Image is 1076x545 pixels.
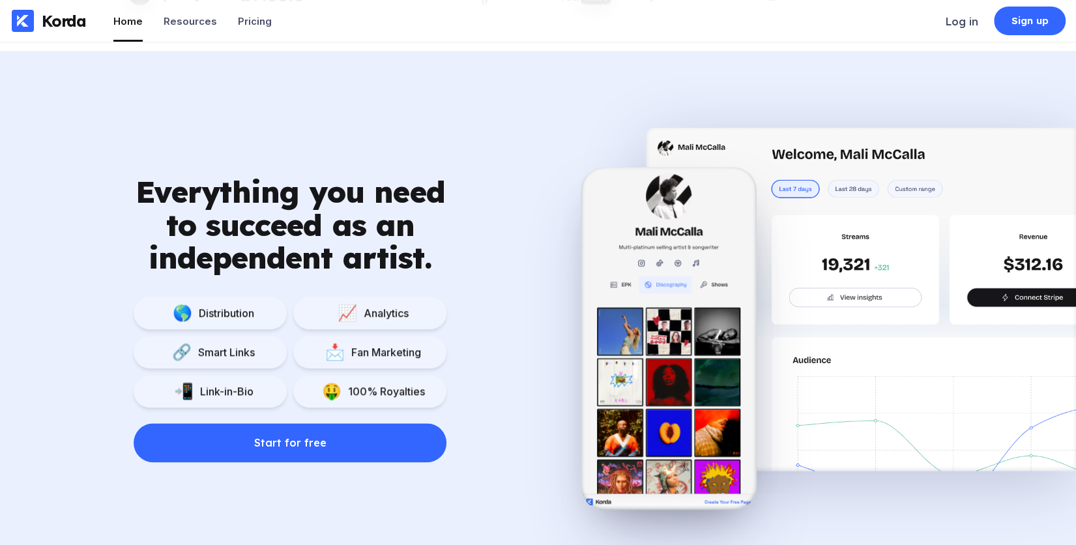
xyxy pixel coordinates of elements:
div: Fan Marketing [345,346,421,359]
div: 🔗 [166,342,192,361]
div: Home [113,15,143,27]
div: Distribution [192,306,254,319]
button: Start for free [134,423,446,462]
div: Log in [946,15,978,28]
a: Sign up [994,7,1066,35]
div: 100% Royalties [342,385,425,398]
div: Korda [42,11,86,31]
div: 📩 [319,342,345,361]
a: Start for free [134,407,446,462]
div: Start for free [254,436,326,449]
div: Smart Links [192,346,255,359]
div: Resources [164,15,217,27]
div: Link-in-Bio [194,385,254,398]
div: Everything you need to succeed as an independent artist. [134,175,446,274]
div: 🤑 [315,381,342,400]
div: 🌎 [166,303,192,322]
div: Pricing [238,15,272,27]
div: Analytics [357,306,409,319]
div: 📈 [331,303,357,322]
div: Sign up [1011,14,1049,27]
div: 📲 [167,381,194,400]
